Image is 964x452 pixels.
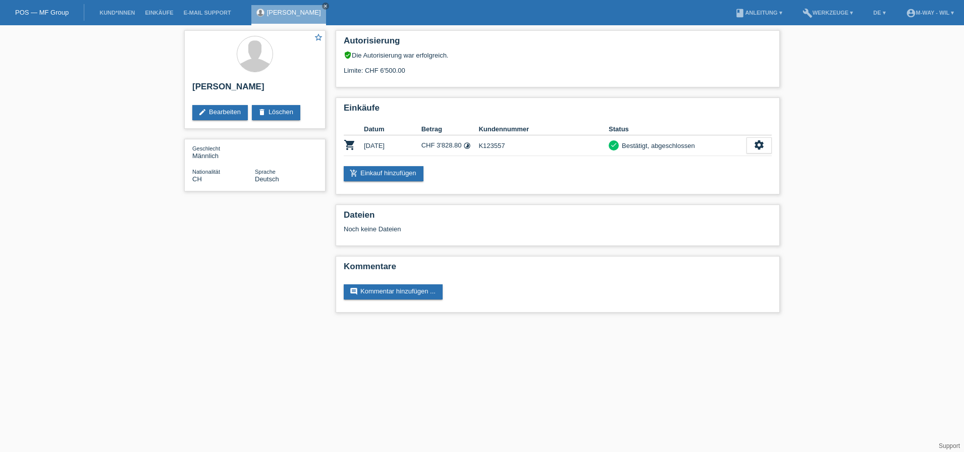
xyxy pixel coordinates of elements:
th: Status [609,123,746,135]
td: K123557 [478,135,609,156]
h2: [PERSON_NAME] [192,82,317,97]
i: account_circle [906,8,916,18]
i: book [735,8,745,18]
div: Limite: CHF 6'500.00 [344,59,772,74]
div: Männlich [192,144,255,160]
span: Sprache [255,169,276,175]
th: Datum [364,123,421,135]
h2: Dateien [344,210,772,225]
i: star_border [314,33,323,42]
th: Kundennummer [478,123,609,135]
a: Einkäufe [140,10,178,16]
i: build [802,8,813,18]
i: check [610,141,617,148]
i: delete [258,108,266,116]
h2: Autorisierung [344,36,772,51]
a: deleteLöschen [252,105,300,120]
i: edit [198,108,206,116]
h2: Einkäufe [344,103,772,118]
a: POS — MF Group [15,9,69,16]
a: account_circlem-way - Wil ▾ [901,10,959,16]
div: Bestätigt, abgeschlossen [619,140,695,151]
span: Nationalität [192,169,220,175]
i: settings [754,139,765,150]
i: POSP00026665 [344,139,356,151]
a: Kund*innen [94,10,140,16]
td: [DATE] [364,135,421,156]
h2: Kommentare [344,262,772,277]
div: Die Autorisierung war erfolgreich. [344,51,772,59]
a: close [322,3,329,10]
a: Support [939,442,960,449]
a: bookAnleitung ▾ [730,10,787,16]
a: star_border [314,33,323,43]
a: buildWerkzeuge ▾ [797,10,859,16]
a: DE ▾ [868,10,890,16]
div: Noch keine Dateien [344,225,652,233]
td: CHF 3'828.80 [421,135,479,156]
span: Schweiz [192,175,202,183]
a: add_shopping_cartEinkauf hinzufügen [344,166,423,181]
a: E-Mail Support [179,10,236,16]
i: Fixe Raten (24 Raten) [463,142,471,149]
a: commentKommentar hinzufügen ... [344,284,443,299]
a: editBearbeiten [192,105,248,120]
span: Deutsch [255,175,279,183]
i: close [323,4,328,9]
th: Betrag [421,123,479,135]
i: add_shopping_cart [350,169,358,177]
i: comment [350,287,358,295]
a: [PERSON_NAME] [267,9,321,16]
span: Geschlecht [192,145,220,152]
i: verified_user [344,51,352,59]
